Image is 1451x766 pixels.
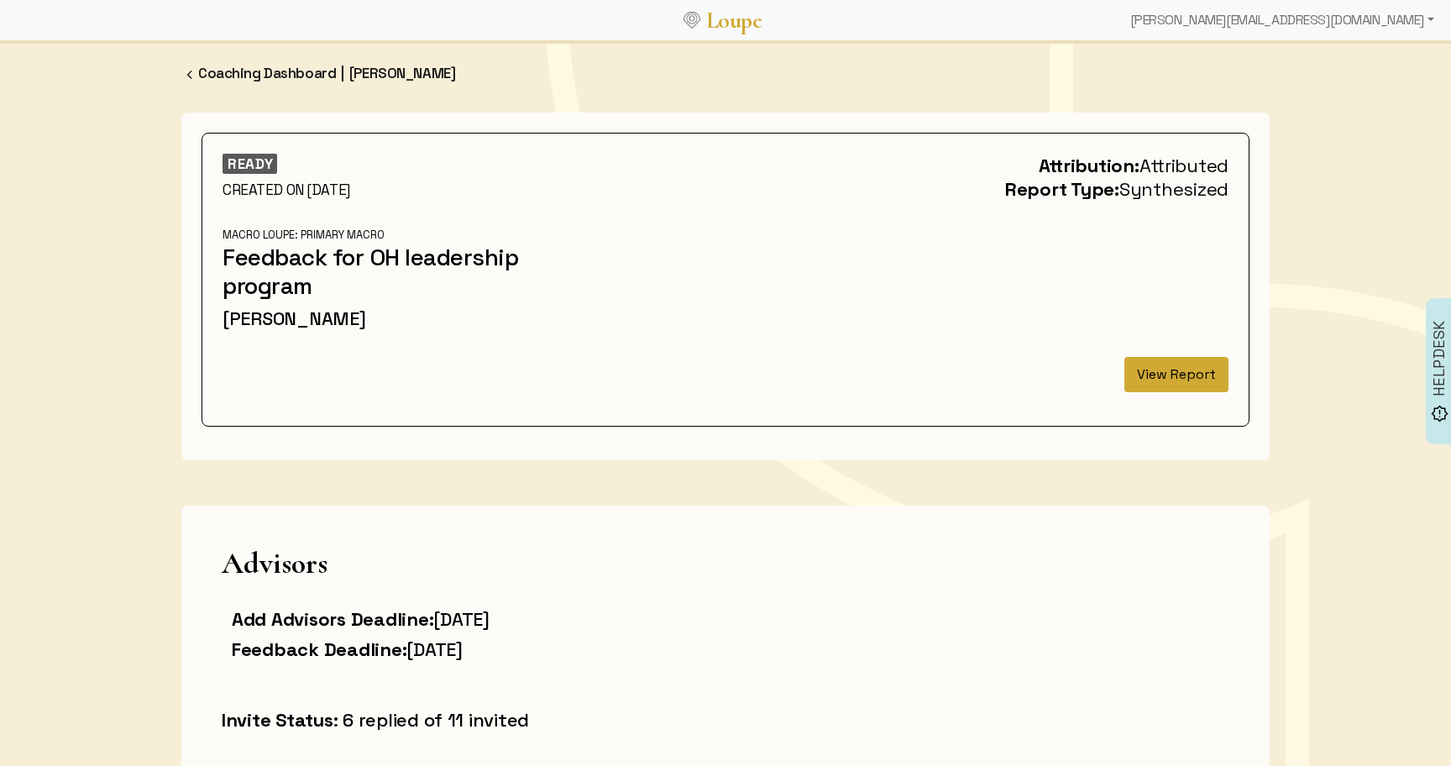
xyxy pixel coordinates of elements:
a: Coaching Dashboard [198,64,336,82]
span: Feedback Deadline: [232,637,406,661]
span: Attributed [1139,154,1228,177]
h3: [PERSON_NAME] [223,307,544,330]
img: FFFF [181,66,198,83]
div: READY [223,154,277,174]
span: CREATED ON [DATE] [223,181,350,199]
div: [PERSON_NAME][EMAIL_ADDRESS][DOMAIN_NAME] [1124,3,1441,37]
span: Add Advisors Deadline: [232,607,433,631]
h3: [DATE] [232,637,715,661]
a: Loupe [700,5,767,36]
img: brightness_alert_FILL0_wght500_GRAD0_ops.svg [1431,405,1448,422]
span: | [341,64,344,83]
span: Attribution: [1039,154,1139,177]
span: Synthesized [1119,177,1228,201]
span: Invite Status [222,708,333,732]
a: [PERSON_NAME] [349,64,455,82]
div: Macro Loupe: Primary Macro [223,228,544,243]
h3: : 6 replied of 11 invited [222,708,1229,732]
span: Report Type: [1005,177,1119,201]
button: View Report [1124,357,1228,392]
h3: [DATE] [232,607,715,631]
h2: Feedback for OH leadership program [223,243,544,300]
img: Loupe Logo [684,12,700,29]
h1: Advisors [222,546,1229,580]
